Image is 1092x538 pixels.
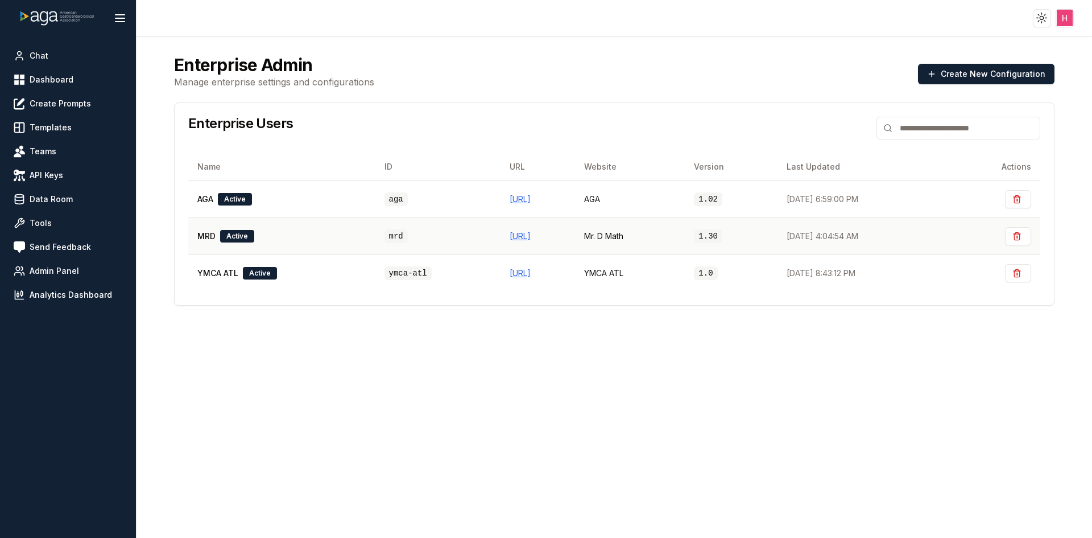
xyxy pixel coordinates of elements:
a: Data Room [9,189,127,210]
span: Templates [30,122,72,133]
a: Create Prompts [9,93,127,114]
th: Version [685,153,777,180]
span: Send Feedback [30,241,91,253]
a: Templates [9,117,127,138]
th: Name [188,153,375,180]
img: ACg8ocJJXoBNX9W-FjmgwSseULRJykJmqCZYzqgfQpEi3YodQgNtRg=s96-c [1057,10,1073,26]
div: Active [220,230,254,243]
img: feedback [14,241,25,253]
span: MRD [197,231,216,242]
span: Tools [30,217,52,229]
span: [DATE] 4:04:54 AM [787,231,858,241]
span: Analytics Dashboard [30,289,112,301]
code: aga [384,192,408,206]
a: Admin Panel [9,261,127,281]
h2: Enterprise Admin [174,55,374,75]
a: Send Feedback [9,237,127,257]
span: Teams [30,146,56,157]
a: Teams [9,141,127,162]
a: API Keys [9,165,127,186]
th: ID [375,153,500,180]
a: [URL] [510,268,531,278]
span: Data Room [30,194,73,205]
span: Dashboard [30,74,73,85]
th: Website [575,153,685,180]
span: AGA [197,194,213,205]
td: AGA [575,180,685,217]
code: 1.0 [694,266,717,280]
span: Chat [30,50,48,61]
span: [DATE] 8:43:12 PM [787,268,855,278]
span: API Keys [30,170,63,181]
a: Analytics Dashboard [9,285,127,305]
a: Tools [9,213,127,233]
td: Mr. D Math [575,217,685,254]
span: YMCA ATL [197,268,238,279]
div: Active [218,193,252,206]
code: mrd [384,229,408,243]
th: Last Updated [777,153,949,180]
a: Dashboard [9,69,127,90]
th: Actions [949,153,1041,180]
h3: Enterprise Users [188,117,293,130]
button: Create New Configuration [918,64,1054,84]
th: URL [500,153,576,180]
p: Manage enterprise settings and configurations [174,75,374,89]
span: Create Prompts [30,98,91,109]
code: 1.02 [694,192,722,206]
a: Chat [9,46,127,66]
code: 1.30 [694,229,722,243]
a: [URL] [510,231,531,241]
div: Active [243,267,277,280]
code: ymca-atl [384,266,432,280]
span: Admin Panel [30,265,79,277]
td: YMCA ATL [575,254,685,291]
a: [URL] [510,194,531,204]
span: [DATE] 6:59:00 PM [787,194,858,204]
